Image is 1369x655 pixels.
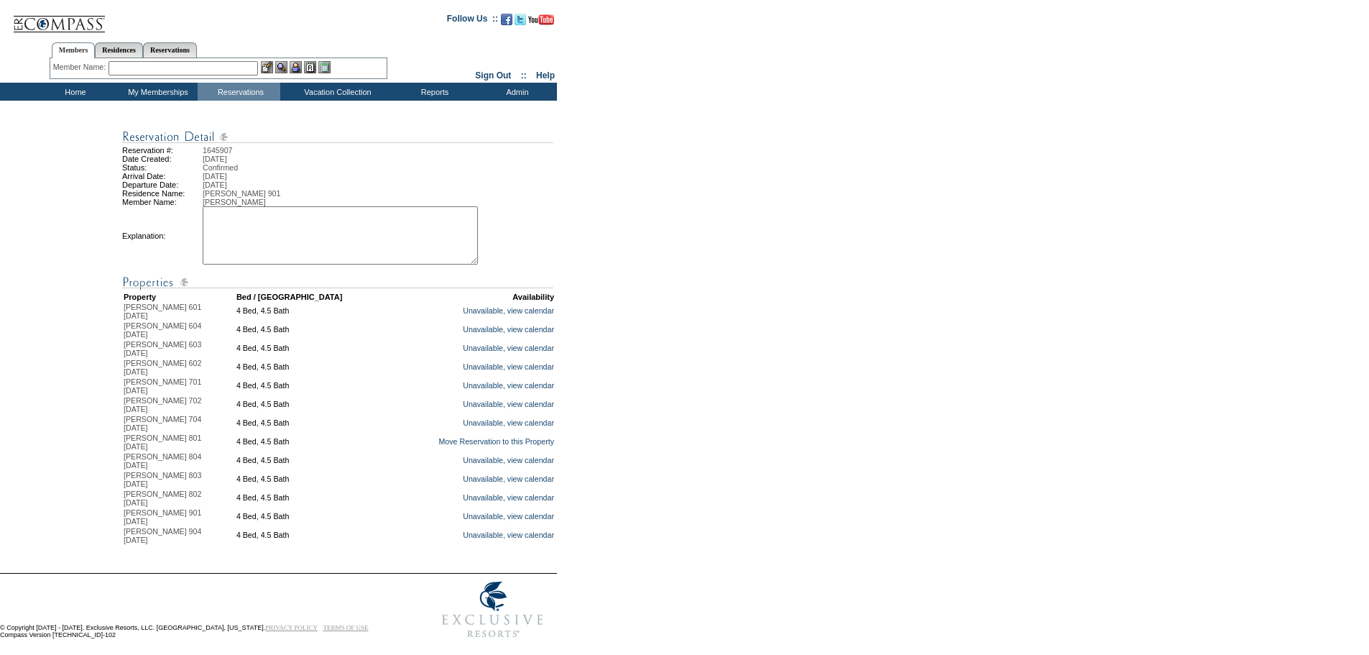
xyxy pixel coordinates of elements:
td: 4 Bed, 4.5 Bath [236,359,388,376]
div: [PERSON_NAME] 603 [124,340,235,349]
div: [PERSON_NAME] 602 [124,359,235,367]
span: 1645907 [203,146,233,155]
span: [DATE] [124,311,148,320]
a: Unavailable, view calendar [463,325,554,334]
td: Explanation: [122,206,203,265]
td: 4 Bed, 4.5 Bath [236,340,388,357]
span: [DATE] [203,172,227,180]
img: Impersonate [290,61,302,73]
span: [PERSON_NAME] 901 [203,189,280,198]
td: Bed / [GEOGRAPHIC_DATA] [236,293,388,301]
span: :: [521,70,527,81]
td: Availability [390,293,554,301]
a: Unavailable, view calendar [463,344,554,352]
a: Follow us on Twitter [515,18,526,27]
a: Subscribe to our YouTube Channel [528,18,554,27]
td: Reports [392,83,474,101]
td: 4 Bed, 4.5 Bath [236,508,388,526]
span: [DATE] [203,180,227,189]
span: [DATE] [124,536,148,544]
div: [PERSON_NAME] 702 [124,396,235,405]
td: Reservations [198,83,280,101]
td: Date Created: [122,155,203,163]
img: Follow us on Twitter [515,14,526,25]
td: Admin [474,83,557,101]
div: [PERSON_NAME] 901 [124,508,235,517]
a: TERMS OF USE [323,624,369,631]
img: b_edit.gif [261,61,273,73]
img: Reservation Detail [122,273,553,291]
img: Compass Home [12,4,106,33]
span: [DATE] [124,367,148,376]
a: Unavailable, view calendar [463,512,554,521]
img: Subscribe to our YouTube Channel [528,14,554,25]
a: Help [536,70,555,81]
a: Move Reservation to this Property [438,437,554,446]
td: Residence Name: [122,189,203,198]
a: Unavailable, view calendar [463,306,554,315]
a: Become our fan on Facebook [501,18,512,27]
td: 4 Bed, 4.5 Bath [236,471,388,488]
img: b_calculator.gif [318,61,331,73]
img: Reservations [304,61,316,73]
div: [PERSON_NAME] 604 [124,321,235,330]
span: [DATE] [124,517,148,526]
div: [PERSON_NAME] 801 [124,434,235,442]
img: Reservation Detail [122,128,553,146]
span: [DATE] [124,498,148,507]
div: [PERSON_NAME] 803 [124,471,235,480]
td: Follow Us :: [447,12,498,29]
td: 4 Bed, 4.5 Bath [236,321,388,339]
td: Vacation Collection [280,83,392,101]
a: Unavailable, view calendar [463,418,554,427]
td: 4 Bed, 4.5 Bath [236,415,388,432]
span: [DATE] [124,423,148,432]
div: [PERSON_NAME] 701 [124,377,235,386]
td: Departure Date: [122,180,203,189]
span: [DATE] [124,330,148,339]
td: Member Name: [122,198,203,206]
a: Residences [95,42,143,58]
a: Unavailable, view calendar [463,381,554,390]
a: Members [52,42,96,58]
td: Reservation #: [122,146,203,155]
td: 4 Bed, 4.5 Bath [236,490,388,507]
td: 4 Bed, 4.5 Bath [236,452,388,470]
a: Unavailable, view calendar [463,531,554,539]
img: Exclusive Resorts [428,574,557,646]
td: Arrival Date: [122,172,203,180]
div: Member Name: [53,61,109,73]
div: [PERSON_NAME] 804 [124,452,235,461]
td: 4 Bed, 4.5 Bath [236,303,388,320]
a: PRIVACY POLICY [265,624,318,631]
span: [DATE] [124,386,148,395]
td: Home [32,83,115,101]
span: [DATE] [124,480,148,488]
a: Sign Out [475,70,511,81]
img: Become our fan on Facebook [501,14,512,25]
span: [DATE] [124,461,148,470]
td: 4 Bed, 4.5 Bath [236,434,388,451]
span: [DATE] [203,155,227,163]
div: [PERSON_NAME] 904 [124,527,235,536]
span: [DATE] [124,349,148,357]
a: Unavailable, view calendar [463,475,554,483]
a: Unavailable, view calendar [463,400,554,408]
div: [PERSON_NAME] 601 [124,303,235,311]
a: Unavailable, view calendar [463,493,554,502]
td: 4 Bed, 4.5 Bath [236,396,388,413]
td: Property [124,293,235,301]
a: Unavailable, view calendar [463,362,554,371]
div: [PERSON_NAME] 704 [124,415,235,423]
td: 4 Bed, 4.5 Bath [236,527,388,544]
a: Reservations [143,42,197,58]
span: [DATE] [124,405,148,413]
div: [PERSON_NAME] 802 [124,490,235,498]
a: Unavailable, view calendar [463,456,554,464]
span: Confirmed [203,163,238,172]
span: [PERSON_NAME] [203,198,266,206]
td: My Memberships [115,83,198,101]
img: View [275,61,287,73]
td: Status: [122,163,203,172]
span: [DATE] [124,442,148,451]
